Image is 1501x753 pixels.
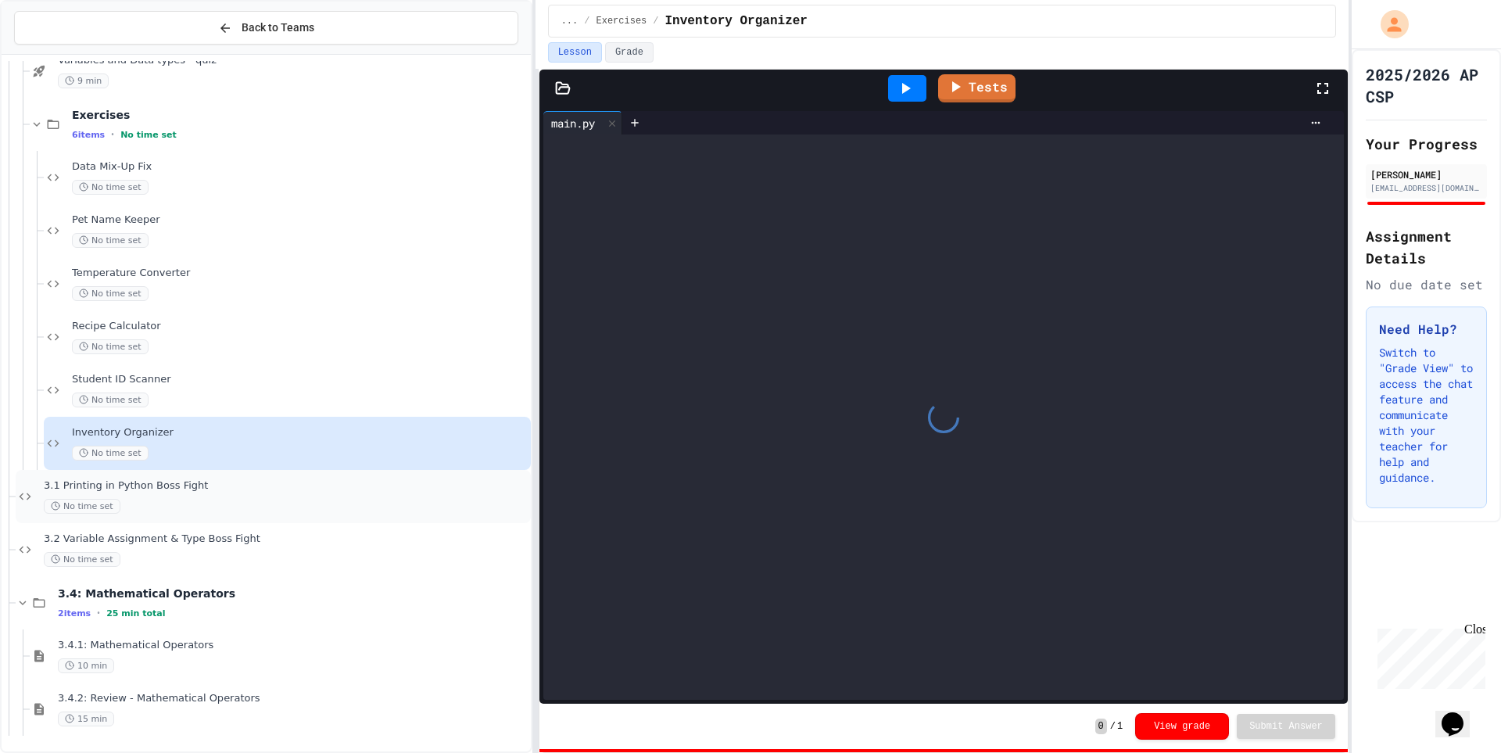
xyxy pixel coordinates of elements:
[72,393,149,407] span: No time set
[97,607,100,619] span: •
[72,286,149,301] span: No time set
[653,15,658,27] span: /
[1379,320,1474,339] h3: Need Help?
[596,15,647,27] span: Exercises
[561,15,579,27] span: ...
[1135,713,1229,740] button: View grade
[44,499,120,514] span: No time set
[44,479,528,493] span: 3.1 Printing in Python Boss Fight
[72,373,528,386] span: Student ID Scanner
[44,532,528,546] span: 3.2 Variable Assignment & Type Boss Fight
[72,213,528,227] span: Pet Name Keeper
[72,267,528,280] span: Temperature Converter
[6,6,108,99] div: Chat with us now!Close
[1435,690,1485,737] iframe: chat widget
[242,20,314,36] span: Back to Teams
[1370,182,1482,194] div: [EMAIL_ADDRESS][DOMAIN_NAME]
[1249,720,1323,733] span: Submit Answer
[1366,63,1487,107] h1: 2025/2026 AP CSP
[1110,720,1116,733] span: /
[548,42,602,63] button: Lesson
[72,426,528,439] span: Inventory Organizer
[1117,720,1123,733] span: 1
[58,658,114,673] span: 10 min
[72,320,528,333] span: Recipe Calculator
[1379,345,1474,486] p: Switch to "Grade View" to access the chat feature and communicate with your teacher for help and ...
[72,446,149,461] span: No time set
[14,11,518,45] button: Back to Teams
[72,180,149,195] span: No time set
[665,12,808,30] span: Inventory Organizer
[1364,6,1413,42] div: My Account
[120,130,177,140] span: No time set
[111,128,114,141] span: •
[72,339,149,354] span: No time set
[58,74,109,88] span: 9 min
[1366,225,1487,269] h2: Assignment Details
[106,608,165,619] span: 25 min total
[58,54,528,67] span: Variables and Data types - quiz
[1370,167,1482,181] div: [PERSON_NAME]
[44,552,120,567] span: No time set
[58,639,528,652] span: 3.4.1: Mathematical Operators
[543,111,622,134] div: main.py
[605,42,654,63] button: Grade
[72,130,105,140] span: 6 items
[72,233,149,248] span: No time set
[938,74,1016,102] a: Tests
[1366,275,1487,294] div: No due date set
[72,160,528,174] span: Data Mix-Up Fix
[584,15,589,27] span: /
[58,586,528,601] span: 3.4: Mathematical Operators
[58,712,114,726] span: 15 min
[1237,714,1335,739] button: Submit Answer
[58,608,91,619] span: 2 items
[72,108,528,122] span: Exercises
[1095,719,1107,734] span: 0
[543,115,603,131] div: main.py
[1371,622,1485,689] iframe: chat widget
[1366,133,1487,155] h2: Your Progress
[58,692,528,705] span: 3.4.2: Review - Mathematical Operators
